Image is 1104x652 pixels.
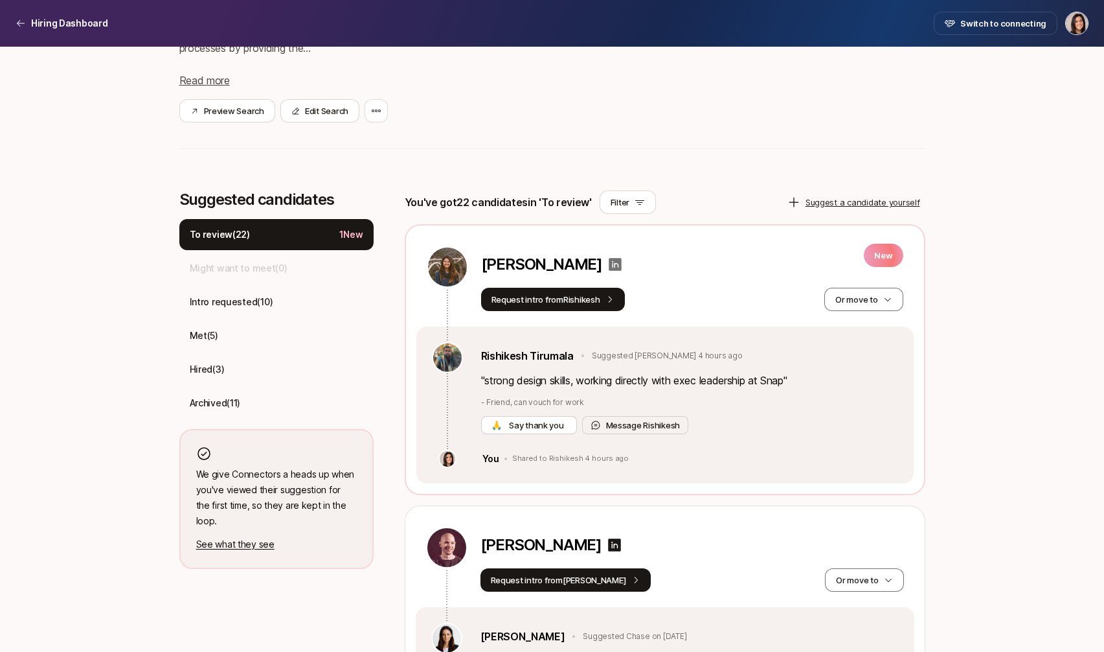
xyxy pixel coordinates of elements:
p: Archived ( 11 ) [190,395,241,411]
p: Suggested [PERSON_NAME] 4 hours ago [592,350,743,362]
button: 🙏 Say thank you [481,416,577,434]
span: Say thank you [506,419,566,432]
button: Switch to connecting [934,12,1057,35]
p: Suggested Chase on [DATE] [583,631,686,642]
button: Or move to [824,288,903,311]
button: Eleanor Morgan [1065,12,1088,35]
button: Preview Search [179,99,275,122]
p: [PERSON_NAME] [480,536,602,554]
a: Rishikesh Tirumala [481,347,574,364]
img: b624fc6d_43de_4d13_9753_151e99b1d7e8.jpg [427,528,466,567]
p: - Friend, can vouch for work [481,397,898,408]
p: Met ( 5 ) [190,328,218,343]
img: Eleanor Morgan [1066,12,1088,34]
p: New [864,244,903,267]
p: To review ( 22 ) [190,227,250,242]
img: 71d7b91d_d7cb_43b4_a7ea_a9b2f2cc6e03.jpg [440,451,455,467]
p: Suggest a candidate yourself [805,196,920,209]
img: b5f6940f_6eec_4f30_b638_3695c5bdf815.jpg [433,343,462,372]
button: Edit Search [280,99,359,122]
p: See what they see [196,537,357,552]
p: You've got 22 candidates in 'To review' [405,194,592,211]
p: You [482,451,499,467]
p: Shared to Rishikesh 4 hours ago [512,454,629,463]
button: Message Rishikesh [582,416,689,434]
p: We give Connectors a heads up when you've viewed their suggestion for the first time, so they are... [196,467,357,529]
span: Read more [179,74,230,87]
p: [PERSON_NAME] [481,255,602,274]
button: Request intro from[PERSON_NAME] [480,568,651,592]
button: Filter [600,191,656,214]
span: 🙏 [491,419,502,432]
p: " strong design skills, working directly with exec leadership at Snap " [481,372,898,389]
a: [PERSON_NAME] [480,628,565,645]
span: Switch to connecting [960,17,1046,30]
p: Hiring Dashboard [31,16,108,31]
p: Intro requested ( 10 ) [190,294,273,310]
p: Hired ( 3 ) [190,362,225,377]
button: Or move to [825,568,903,592]
img: b30b5802_2e62_4822_a823_bbd13e40db92.jpg [428,248,467,286]
p: Might want to meet ( 0 ) [190,261,287,276]
p: 1 New [339,227,363,242]
p: Suggested candidates [179,191,374,209]
button: Request intro fromRishikesh [481,288,625,311]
